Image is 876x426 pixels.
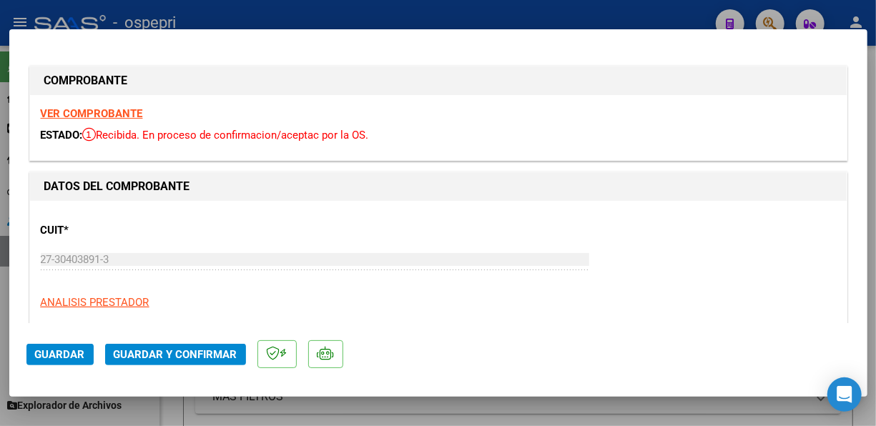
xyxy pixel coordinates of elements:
button: Guardar y Confirmar [105,344,246,365]
span: ANALISIS PRESTADOR [41,296,149,309]
div: Open Intercom Messenger [827,377,862,412]
span: Guardar [35,348,85,361]
span: Recibida. En proceso de confirmacion/aceptac por la OS. [83,129,369,142]
a: VER COMPROBANTE [41,107,143,120]
button: Guardar [26,344,94,365]
span: ESTADO: [41,129,83,142]
span: Guardar y Confirmar [114,348,237,361]
p: CUIT [41,222,280,239]
p: [PERSON_NAME] [41,321,836,337]
strong: COMPROBANTE [44,74,128,87]
strong: DATOS DEL COMPROBANTE [44,179,190,193]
